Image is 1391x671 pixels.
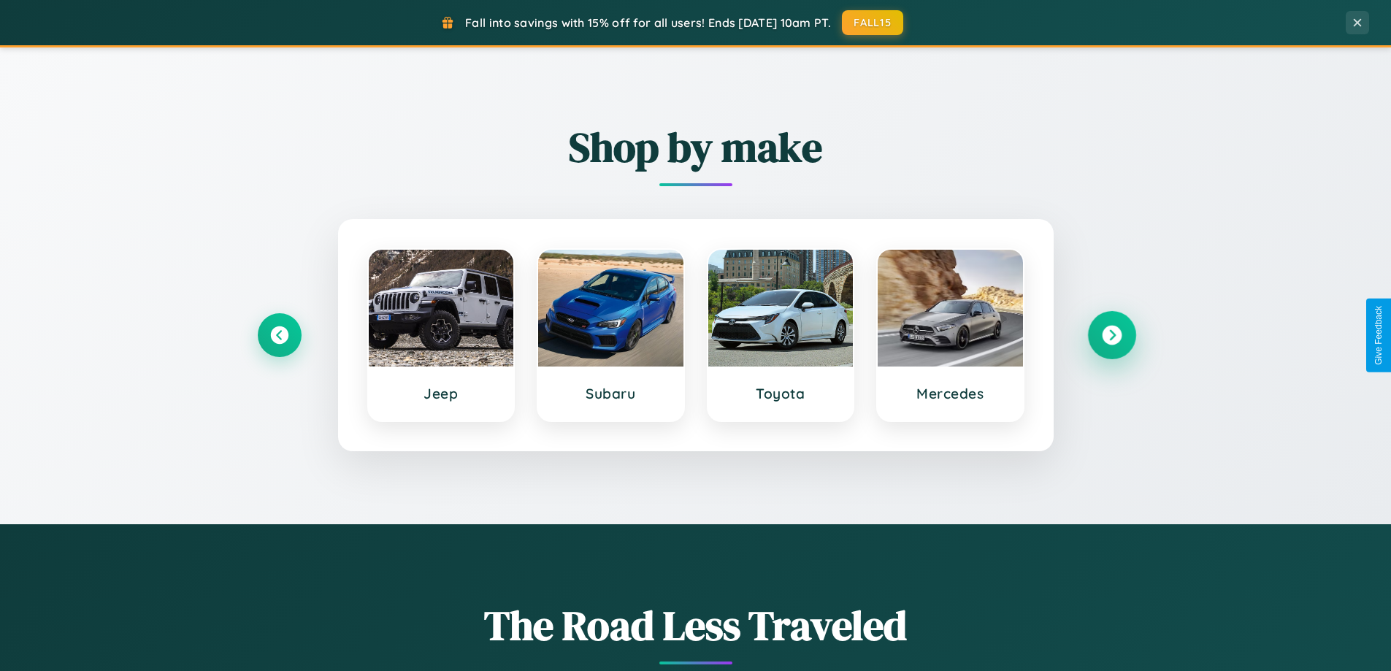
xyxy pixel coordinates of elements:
[465,15,831,30] span: Fall into savings with 15% off for all users! Ends [DATE] 10am PT.
[1373,306,1384,365] div: Give Feedback
[258,597,1134,653] h1: The Road Less Traveled
[553,385,669,402] h3: Subaru
[892,385,1008,402] h3: Mercedes
[842,10,903,35] button: FALL15
[723,385,839,402] h3: Toyota
[383,385,499,402] h3: Jeep
[258,119,1134,175] h2: Shop by make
